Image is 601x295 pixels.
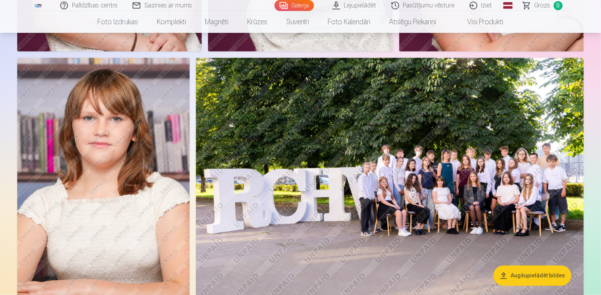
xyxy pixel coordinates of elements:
[277,11,319,33] a: Suvenīri
[148,11,196,33] a: Komplekti
[493,265,571,286] button: Augšupielādēt bildes
[34,3,43,8] img: /fa1
[535,1,551,10] span: Grozs
[446,11,513,33] a: Visi produkti
[319,11,380,33] a: Foto kalendāri
[380,11,446,33] a: Atslēgu piekariņi
[196,11,238,33] a: Magnēti
[88,11,148,33] a: Foto izdrukas
[554,1,563,10] span: 0
[238,11,277,33] a: Krūzes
